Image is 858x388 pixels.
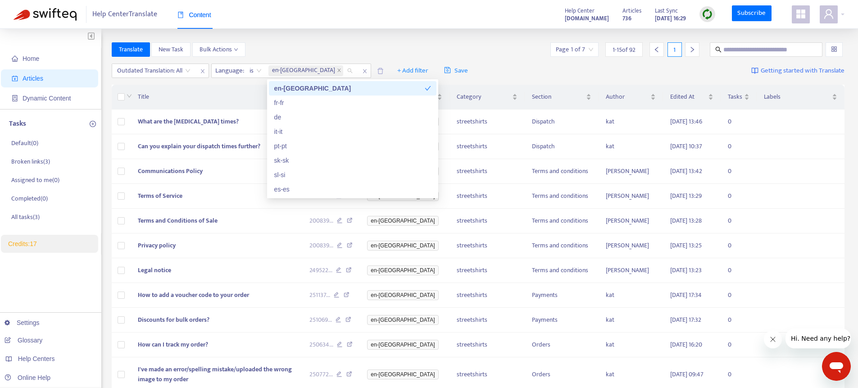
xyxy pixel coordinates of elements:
span: 1 - 15 of 92 [613,45,636,55]
span: 251069 ... [309,315,332,325]
td: streetshirts [449,333,525,357]
span: Save [444,65,468,76]
td: 0 [721,184,757,209]
p: Assigned to me ( 0 ) [11,175,59,185]
span: + Add filter [397,65,428,76]
span: Edited At [670,92,707,102]
td: streetshirts [449,134,525,159]
span: is [250,64,262,78]
span: 251137 ... [309,290,330,300]
td: 0 [721,308,757,333]
span: Translate [119,45,143,55]
span: search [715,46,722,53]
td: streetshirts [449,258,525,283]
span: en-[GEOGRAPHIC_DATA] [367,241,438,251]
span: Articles [622,6,641,16]
a: Glossary [5,337,42,344]
span: How can I track my order? [138,339,208,350]
div: en-[GEOGRAPHIC_DATA] [274,83,425,93]
td: [PERSON_NAME] [599,184,663,209]
td: streetshirts [449,159,525,184]
span: 200839 ... [309,216,333,226]
span: en-[GEOGRAPHIC_DATA] [367,290,438,300]
iframe: Close message [764,330,782,348]
span: [DATE] 13:28 [670,215,702,226]
p: All tasks ( 3 ) [11,212,40,222]
td: Terms and conditions [525,233,599,258]
td: Terms and conditions [525,209,599,233]
span: right [689,46,695,53]
div: fr-fr [274,98,431,108]
span: en-[GEOGRAPHIC_DATA] [367,265,438,275]
span: left [654,46,660,53]
div: es-es [274,184,431,194]
td: streetshirts [449,209,525,233]
img: Swifteq [14,8,77,21]
td: 0 [721,159,757,184]
th: Section [525,85,599,110]
div: fr-fr [269,96,436,110]
div: it-it [269,124,436,139]
td: Terms and conditions [525,159,599,184]
div: sk-sk [274,155,431,165]
span: Dynamic Content [23,95,71,102]
span: [DATE] 13:25 [670,240,702,251]
td: Dispatch [525,134,599,159]
span: Terms of Service [138,191,182,201]
div: de [274,112,431,122]
span: Language : [212,64,245,78]
span: New Task [159,45,183,55]
th: Labels [757,85,844,110]
span: [DATE] 13:29 [670,191,702,201]
td: 0 [721,283,757,308]
span: 200839 ... [309,241,333,251]
span: en-[GEOGRAPHIC_DATA] [367,370,438,379]
span: appstore [795,9,806,19]
th: Title [131,85,302,110]
p: Completed ( 0 ) [11,194,48,203]
strong: 736 [622,14,631,23]
td: [PERSON_NAME] [599,258,663,283]
a: Getting started with Translate [751,64,844,78]
span: What are the [MEDICAL_DATA] times? [138,116,239,127]
p: Broken links ( 3 ) [11,157,50,166]
span: 250634 ... [309,340,333,350]
td: kat [599,134,663,159]
div: pt-pt [274,141,431,151]
td: [PERSON_NAME] [599,209,663,233]
a: [DOMAIN_NAME] [565,13,609,23]
div: pt-pt [269,139,436,153]
td: 0 [721,333,757,357]
span: home [12,55,18,62]
span: Tasks [728,92,742,102]
p: Tasks [9,119,26,129]
div: it-it [274,127,431,137]
th: Tasks [721,85,757,110]
td: 0 [721,233,757,258]
div: de [269,110,436,124]
td: streetshirts [449,283,525,308]
span: How to add a voucher code to your order [138,290,249,300]
span: Section [532,92,584,102]
td: [PERSON_NAME] [599,159,663,184]
span: [DATE] 10:37 [670,141,702,151]
td: kat [599,333,663,357]
p: Default ( 0 ) [11,138,38,148]
span: Getting started with Translate [761,66,844,76]
img: sync.dc5367851b00ba804db3.png [702,9,713,20]
span: user [823,9,834,19]
span: Last Sync [655,6,678,16]
a: Credits:17 [8,240,37,247]
span: Discounts for bulk orders? [138,315,209,325]
td: Payments [525,308,599,333]
span: 250772 ... [309,370,333,379]
td: streetshirts [449,184,525,209]
td: Payments [525,283,599,308]
div: sl-si [269,168,436,182]
td: Dispatch [525,110,599,134]
span: down [127,93,132,99]
span: Communications Policy [138,166,203,176]
td: 0 [721,110,757,134]
td: streetshirts [449,110,525,134]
